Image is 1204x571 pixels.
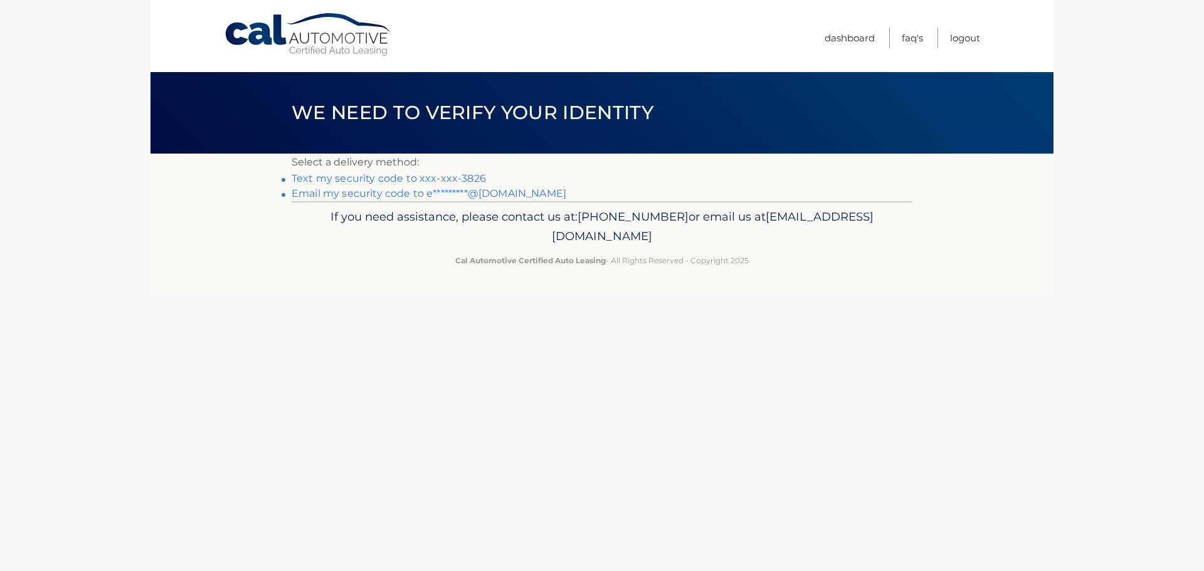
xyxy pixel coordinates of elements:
p: - All Rights Reserved - Copyright 2025 [300,254,904,267]
a: Dashboard [825,28,875,48]
p: If you need assistance, please contact us at: or email us at [300,207,904,247]
a: Logout [950,28,980,48]
a: FAQ's [902,28,923,48]
span: We need to verify your identity [292,101,653,124]
a: Text my security code to xxx-xxx-3826 [292,172,486,184]
strong: Cal Automotive Certified Auto Leasing [455,256,606,265]
a: Email my security code to e*********@[DOMAIN_NAME] [292,187,566,199]
p: Select a delivery method: [292,154,912,171]
span: [PHONE_NUMBER] [578,209,689,224]
a: Cal Automotive [224,13,393,57]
